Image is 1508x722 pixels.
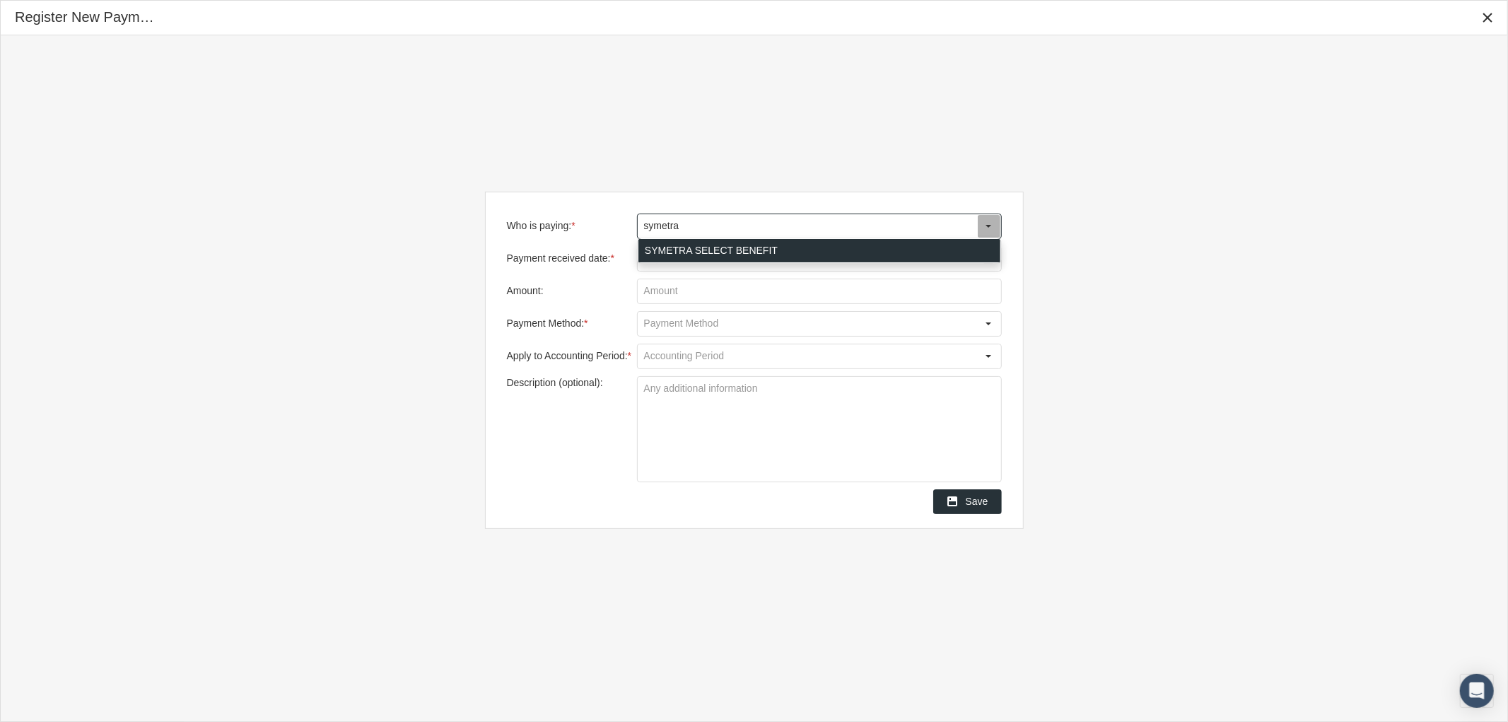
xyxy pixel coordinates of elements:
[1460,674,1494,708] div: Open Intercom Messenger
[15,8,156,27] div: Register New Payment
[507,252,611,264] span: Payment received date:
[507,285,544,296] span: Amount:
[507,220,572,231] span: Who is paying:
[507,318,585,329] span: Payment Method:
[977,214,1001,238] div: Select
[638,239,1000,262] div: SYMETRA SELECT BENEFIT
[507,377,603,388] span: Description (optional):
[933,489,1002,514] div: Save
[977,344,1001,368] div: Select
[966,496,988,507] span: Save
[507,350,628,361] span: Apply to Accounting Period:
[1475,5,1500,30] div: Close
[977,312,1001,336] div: Select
